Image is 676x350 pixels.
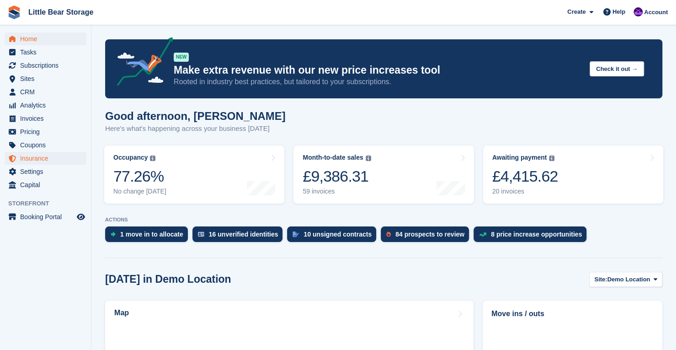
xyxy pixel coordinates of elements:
span: Coupons [20,139,75,151]
div: Month-to-date sales [303,154,363,162]
a: menu [5,125,86,138]
span: Create [567,7,586,16]
span: Sites [20,72,75,85]
div: Awaiting payment [492,154,547,162]
img: Henry Hastings [633,7,643,16]
div: NEW [174,53,189,62]
a: 1 move in to allocate [105,226,192,247]
a: 8 price increase opportunities [474,226,591,247]
img: prospect-51fa495bee0391a8d652442698ab0144808aea92771e9ea1ae160a38d050c398.svg [386,232,391,237]
div: 1 move in to allocate [120,231,183,238]
a: menu [5,165,86,178]
div: £4,415.62 [492,167,558,186]
img: stora-icon-8386f47178a22dfd0bd8f6a31ec36ba5ce8667c1dd55bd0f319d3a0aa187defe.svg [7,5,21,19]
a: Little Bear Storage [25,5,97,20]
span: CRM [20,86,75,98]
img: icon-info-grey-7440780725fd019a000dd9b08b2336e03edf1995a4989e88bcd33f0948082b44.svg [366,156,371,161]
div: 59 invoices [303,188,371,195]
a: menu [5,152,86,165]
span: Insurance [20,152,75,165]
div: 77.26% [113,167,166,186]
a: Awaiting payment £4,415.62 20 invoices [483,145,663,204]
h1: Good afternoon, [PERSON_NAME] [105,110,286,122]
span: Settings [20,165,75,178]
a: Month-to-date sales £9,386.31 59 invoices [293,145,474,204]
p: Make extra revenue with our new price increases tool [174,64,582,77]
span: Site: [594,275,607,284]
a: menu [5,99,86,112]
a: menu [5,72,86,85]
img: price_increase_opportunities-93ffe204e8149a01c8c9dc8f82e8f89637d9d84a8eef4429ea346261dce0b2c0.svg [479,232,486,237]
a: 16 unverified identities [192,226,287,247]
h2: [DATE] in Demo Location [105,273,231,285]
img: price-adjustments-announcement-icon-8257ccfd72463d97f412b2fc003d46551f7dbcb40ab6d574587a9cd5c0d94... [109,37,173,89]
a: menu [5,59,86,72]
div: 84 prospects to review [395,231,464,238]
h2: Map [114,309,129,317]
a: menu [5,32,86,45]
a: menu [5,112,86,125]
span: Account [644,8,668,17]
a: 10 unsigned contracts [287,226,381,247]
a: Preview store [75,211,86,222]
img: contract_signature_icon-13c848040528278c33f63329250d36e43548de30e8caae1d1a13099fd9432cc5.svg [293,232,299,237]
span: Help [612,7,625,16]
div: 20 invoices [492,188,558,195]
a: menu [5,178,86,191]
span: Subscriptions [20,59,75,72]
span: Booking Portal [20,210,75,223]
div: 16 unverified identities [209,231,278,238]
p: Here's what's happening across your business [DATE] [105,124,286,134]
a: Occupancy 77.26% No change [DATE] [104,145,284,204]
img: icon-info-grey-7440780725fd019a000dd9b08b2336e03edf1995a4989e88bcd33f0948082b44.svg [549,156,554,161]
a: menu [5,139,86,151]
a: menu [5,86,86,98]
div: No change [DATE] [113,188,166,195]
button: Site: Demo Location [589,272,662,287]
a: menu [5,210,86,223]
a: menu [5,46,86,59]
a: 84 prospects to review [381,226,474,247]
p: Rooted in industry best practices, but tailored to your subscriptions. [174,77,582,87]
img: verify_identity-adf6edd0f0f0b5bbfe63781bf79b02c33cf7c696d77639b501bdc392416b5a36.svg [198,232,204,237]
h2: Move ins / outs [491,308,654,319]
span: Capital [20,178,75,191]
div: Occupancy [113,154,148,162]
div: £9,386.31 [303,167,371,186]
span: Home [20,32,75,45]
span: Invoices [20,112,75,125]
div: 8 price increase opportunities [491,231,582,238]
button: Check it out → [590,61,644,76]
span: Analytics [20,99,75,112]
span: Demo Location [607,275,650,284]
span: Storefront [8,199,91,208]
span: Tasks [20,46,75,59]
span: Pricing [20,125,75,138]
img: icon-info-grey-7440780725fd019a000dd9b08b2336e03edf1995a4989e88bcd33f0948082b44.svg [150,156,155,161]
div: 10 unsigned contracts [303,231,372,238]
img: move_ins_to_allocate_icon-fdf77a2bb77ea45bf5b3d319d69a93e2d87916cf1d5bf7949dd705db3b84f3ca.svg [111,232,116,237]
p: ACTIONS [105,217,662,223]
